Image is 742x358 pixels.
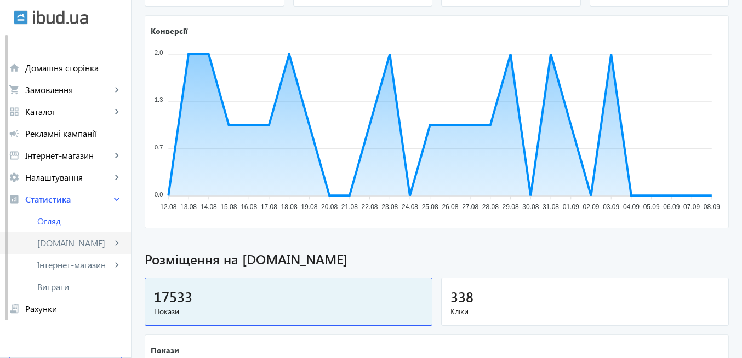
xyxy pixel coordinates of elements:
tspan: 15.08 [220,203,237,211]
tspan: 06.09 [663,203,680,211]
span: 338 [450,287,473,305]
tspan: 1.3 [155,96,163,103]
tspan: 02.09 [583,203,599,211]
span: Рахунки [25,303,122,314]
span: Домашня сторінка [25,62,122,73]
span: Покази [154,306,423,317]
mat-icon: keyboard_arrow_right [111,194,122,205]
span: Кліки [450,306,720,317]
img: ibud_text.svg [33,10,88,25]
mat-icon: keyboard_arrow_right [111,150,122,161]
span: Рекламні кампанії [25,128,122,139]
tspan: 25.08 [422,203,438,211]
tspan: 19.08 [301,203,317,211]
tspan: 14.08 [201,203,217,211]
tspan: 0.0 [155,190,163,197]
span: Розміщення на [DOMAIN_NAME] [145,250,729,269]
tspan: 21.08 [341,203,358,211]
tspan: 29.08 [503,203,519,211]
mat-icon: grid_view [9,106,20,117]
mat-icon: keyboard_arrow_right [111,84,122,95]
span: Каталог [25,106,111,117]
tspan: 16.08 [241,203,257,211]
tspan: 08.09 [704,203,720,211]
mat-icon: keyboard_arrow_right [111,238,122,249]
span: 17533 [154,287,192,305]
text: Покази [151,345,179,355]
span: Замовлення [25,84,111,95]
tspan: 2.0 [155,49,163,56]
tspan: 0.7 [155,143,163,150]
span: Інтернет-магазин [25,150,111,161]
tspan: 07.09 [683,203,700,211]
tspan: 27.08 [462,203,478,211]
mat-icon: settings [9,172,20,183]
span: Витрати [37,281,122,292]
tspan: 26.08 [442,203,458,211]
tspan: 30.08 [522,203,539,211]
text: Конверсії [151,25,188,36]
tspan: 03.09 [603,203,619,211]
mat-icon: home [9,62,20,73]
span: [DOMAIN_NAME] [37,238,111,249]
span: Налаштування [25,172,111,183]
tspan: 22.08 [362,203,378,211]
mat-icon: storefront [9,150,20,161]
mat-icon: campaign [9,128,20,139]
tspan: 12.08 [160,203,176,211]
mat-icon: keyboard_arrow_right [111,259,122,270]
mat-icon: receipt_long [9,303,20,314]
mat-icon: keyboard_arrow_right [111,172,122,183]
tspan: 28.08 [482,203,499,211]
span: Статистика [25,194,111,205]
tspan: 18.08 [281,203,298,211]
tspan: 24.08 [402,203,418,211]
span: Огляд [37,216,122,227]
tspan: 23.08 [381,203,398,211]
tspan: 13.08 [180,203,197,211]
tspan: 05.09 [643,203,660,211]
mat-icon: analytics [9,194,20,205]
tspan: 20.08 [321,203,338,211]
span: Інтернет-магазин [37,259,111,270]
mat-icon: shopping_cart [9,84,20,95]
tspan: 31.08 [543,203,559,211]
tspan: 04.09 [623,203,640,211]
tspan: 01.09 [563,203,579,211]
img: ibud.svg [14,10,28,25]
mat-icon: keyboard_arrow_right [111,106,122,117]
tspan: 17.08 [261,203,277,211]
